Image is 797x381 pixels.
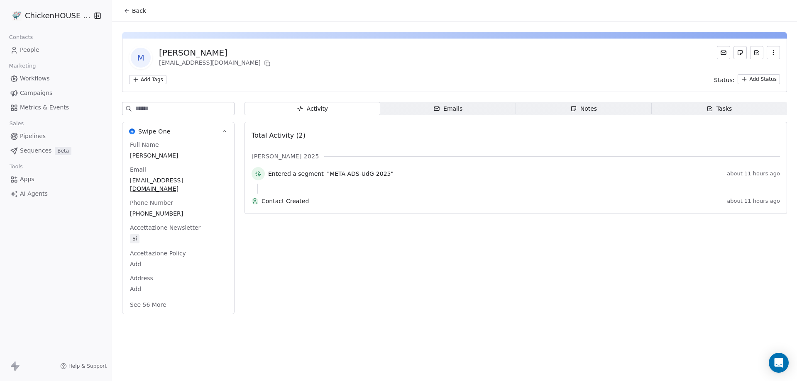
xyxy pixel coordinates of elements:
[130,176,227,193] span: [EMAIL_ADDRESS][DOMAIN_NAME]
[20,89,52,97] span: Campaigns
[262,197,724,205] span: Contact Created
[132,235,137,243] div: Si
[132,7,146,15] span: Back
[60,363,107,369] a: Help & Support
[714,76,734,84] span: Status:
[769,353,789,373] div: Open Intercom Messenger
[122,122,234,141] button: Swipe OneSwipe One
[128,141,161,149] span: Full Name
[7,72,105,85] a: Workflows
[20,132,46,141] span: Pipelines
[159,58,272,68] div: [EMAIL_ADDRESS][DOMAIN_NAME]
[6,160,26,173] span: Tools
[128,165,148,174] span: Email
[130,260,227,268] span: Add
[20,175,34,184] span: Apps
[129,129,135,134] img: Swipe One
[20,103,69,112] span: Metrics & Events
[25,10,91,21] span: ChickenHOUSE snc
[20,46,39,54] span: People
[7,43,105,57] a: People
[128,274,155,282] span: Address
[128,223,202,232] span: Accettazione Newsletter
[159,47,272,58] div: [PERSON_NAME]
[252,131,306,139] span: Total Activity (2)
[327,170,394,178] span: "META-ADS-UdG-2025"
[129,75,166,84] button: Add Tags
[727,198,780,204] span: about 11 hours ago
[727,170,780,177] span: about 11 hours ago
[125,297,171,312] button: See 56 More
[20,74,50,83] span: Workflows
[7,101,105,114] a: Metrics & Events
[138,127,171,136] span: Swipe One
[119,3,151,18] button: Back
[131,48,151,68] span: M
[130,151,227,160] span: [PERSON_NAME]
[433,104,462,113] div: Emails
[128,199,175,207] span: Phone Number
[20,189,48,198] span: AI Agents
[10,9,88,23] button: ChickenHOUSE snc
[7,187,105,201] a: AI Agents
[252,152,319,160] span: [PERSON_NAME] 2025
[68,363,107,369] span: Help & Support
[5,60,39,72] span: Marketing
[570,104,597,113] div: Notes
[707,104,732,113] div: Tasks
[130,209,227,218] span: [PHONE_NUMBER]
[7,144,105,158] a: SequencesBeta
[20,146,51,155] span: Sequences
[7,86,105,100] a: Campaigns
[130,285,227,293] span: Add
[7,172,105,186] a: Apps
[12,11,22,21] img: 4.jpg
[7,129,105,143] a: Pipelines
[6,117,27,130] span: Sales
[122,141,234,314] div: Swipe OneSwipe One
[55,147,71,155] span: Beta
[268,170,324,178] span: Entered a segment
[5,31,37,44] span: Contacts
[738,74,780,84] button: Add Status
[128,249,188,257] span: Accettazione Policy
